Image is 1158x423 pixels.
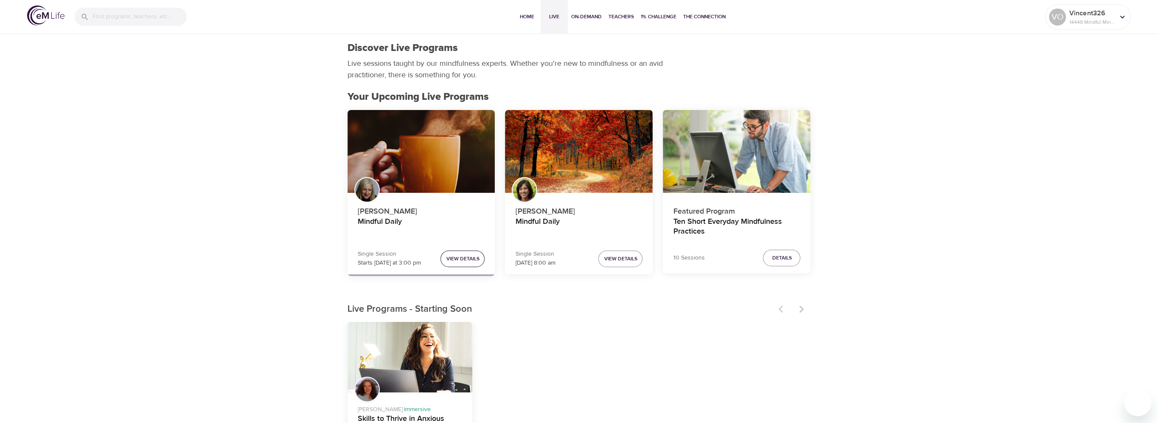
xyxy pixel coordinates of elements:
[93,8,187,26] input: Find programs, teachers, etc...
[673,202,800,217] p: Featured Program
[515,217,642,237] h4: Mindful Daily
[1069,18,1114,26] p: 14448 Mindful Minutes
[683,12,726,21] span: The Connection
[505,110,653,193] button: Mindful Daily
[440,251,485,267] button: View Details
[544,12,564,21] span: Live
[515,202,642,217] p: [PERSON_NAME]
[348,42,458,54] h1: Discover Live Programs
[515,250,555,259] p: Single Session
[663,110,810,193] button: Ten Short Everyday Mindfulness Practices
[348,58,666,81] p: Live sessions taught by our mindfulness experts. Whether you're new to mindfulness or an avid pra...
[517,12,537,21] span: Home
[608,12,634,21] span: Teachers
[348,322,473,392] button: Skills to Thrive in Anxious Times
[27,6,64,25] img: logo
[348,91,811,103] h2: Your Upcoming Live Programs
[404,406,431,413] span: Immersive
[348,302,774,316] p: Live Programs - Starting Soon
[1069,8,1114,18] p: Vincent326
[571,12,602,21] span: On-Demand
[763,250,800,266] button: Details
[446,254,479,263] span: View Details
[358,250,421,259] p: Single Session
[1124,389,1151,416] iframe: Button to launch messaging window
[358,217,485,237] h4: Mindful Daily
[358,402,463,414] p: [PERSON_NAME] ·
[604,254,637,263] span: View Details
[641,12,676,21] span: 1% Challenge
[772,254,791,262] span: Details
[673,217,800,237] h4: Ten Short Everyday Mindfulness Practices
[1049,8,1066,25] div: VO
[598,251,642,267] button: View Details
[348,110,495,193] button: Mindful Daily
[358,259,421,268] p: Starts [DATE] at 3:00 pm
[358,202,485,217] p: [PERSON_NAME]
[515,259,555,268] p: [DATE] 8:00 am
[673,254,704,262] p: 10 Sessions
